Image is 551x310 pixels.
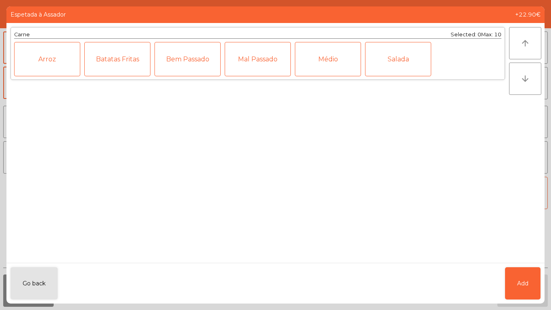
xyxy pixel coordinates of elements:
[295,42,361,76] div: Médio
[154,42,221,76] div: Bem Passado
[509,63,541,95] button: arrow_downward
[515,10,541,19] span: +22.90€
[505,267,541,300] button: Add
[365,42,431,76] div: Salada
[520,38,530,48] i: arrow_upward
[10,267,58,300] button: Go back
[520,74,530,84] i: arrow_downward
[481,31,501,38] span: Max: 10
[14,31,30,38] div: Carne
[225,42,291,76] div: Mal Passado
[509,27,541,59] button: arrow_upward
[451,31,481,38] span: Selected: 0
[14,42,80,76] div: Arroz
[517,279,528,288] span: Add
[84,42,150,76] div: Batatas Fritas
[10,10,66,19] span: Espetada à Assador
